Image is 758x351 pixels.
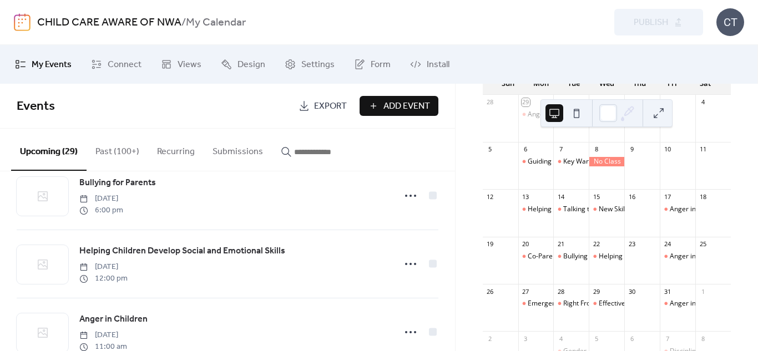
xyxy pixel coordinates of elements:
[563,157,735,166] div: Key Warning Signs, Mental Health Disorders in Children
[518,252,554,261] div: Co-Parenting with A Narcissist
[563,252,624,261] div: Bullying for Parents
[660,205,695,214] div: Anger in Young Children
[79,176,156,190] span: Bullying for Parents
[204,129,272,170] button: Submissions
[79,329,127,341] span: [DATE]
[592,145,600,154] div: 8
[628,145,636,154] div: 9
[592,240,600,248] div: 22
[486,98,494,106] div: 28
[486,192,494,201] div: 12
[528,299,608,308] div: Emergency Preparedness
[32,58,72,72] span: My Events
[83,49,150,79] a: Connect
[383,100,430,113] span: Add Event
[522,287,530,296] div: 27
[628,287,636,296] div: 30
[557,145,565,154] div: 7
[276,49,343,79] a: Settings
[592,192,600,201] div: 15
[11,129,87,171] button: Upcoming (29)
[17,94,55,119] span: Events
[553,205,589,214] div: Talking to your Child
[589,252,624,261] div: Helping Children Develop Social and Emotional Skills
[522,240,530,248] div: 20
[486,334,494,343] div: 2
[486,240,494,248] div: 19
[518,110,554,119] div: Anger Triggers
[522,192,530,201] div: 13
[628,240,636,248] div: 23
[557,334,565,343] div: 4
[79,193,123,205] span: [DATE]
[628,192,636,201] div: 16
[528,110,574,119] div: Anger Triggers
[79,205,123,216] span: 6:00 pm
[589,299,624,308] div: Effective Discipline Ages 2-12
[628,98,636,106] div: 2
[663,98,671,106] div: 3
[518,205,554,214] div: Helping Children Write Healthy Anger Scripts
[553,299,589,308] div: Right From Birth
[663,240,671,248] div: 24
[528,157,673,166] div: Guiding Children in Choices and Consequences
[178,58,201,72] span: Views
[663,145,671,154] div: 10
[628,334,636,343] div: 6
[670,252,724,261] div: Anger in Children
[660,252,695,261] div: Anger in Children
[301,58,335,72] span: Settings
[592,334,600,343] div: 5
[79,245,285,258] span: Helping Children Develop Social and Emotional Skills
[699,240,707,248] div: 25
[670,299,731,308] div: Anger in Teenagers
[528,252,621,261] div: Co-Parenting with A Narcissist
[79,313,148,326] span: Anger in Children
[186,12,246,33] b: My Calendar
[14,13,31,31] img: logo
[716,8,744,36] div: CT
[699,98,707,106] div: 4
[486,145,494,154] div: 5
[518,299,554,308] div: Emergency Preparedness
[360,96,438,116] a: Add Event
[599,299,749,308] div: Effective Discipline Ages [DEMOGRAPHIC_DATA]
[699,287,707,296] div: 1
[663,192,671,201] div: 17
[290,96,355,116] a: Export
[663,287,671,296] div: 31
[79,273,128,284] span: 12:00 pm
[663,334,671,343] div: 7
[37,12,181,33] a: CHILD CARE AWARE OF NWA
[314,100,347,113] span: Export
[7,49,80,79] a: My Events
[699,192,707,201] div: 18
[563,205,626,214] div: Talking to your Child
[522,334,530,343] div: 3
[79,244,285,258] a: Helping Children Develop Social and Emotional Skills
[87,129,148,170] button: Past (100+)
[79,312,148,327] a: Anger in Children
[237,58,265,72] span: Design
[660,299,695,308] div: Anger in Teenagers
[592,98,600,106] div: 1
[553,252,589,261] div: Bullying for Parents
[699,145,707,154] div: 11
[589,205,624,214] div: New Skills for Frazzled Parents
[699,334,707,343] div: 8
[557,240,565,248] div: 21
[670,205,745,214] div: Anger in Young Children
[563,299,613,308] div: Right From Birth
[148,129,204,170] button: Recurring
[108,58,142,72] span: Connect
[522,145,530,154] div: 6
[557,98,565,106] div: 30
[427,58,449,72] span: Install
[213,49,274,79] a: Design
[589,157,624,166] div: No Class
[79,176,156,190] a: Bullying for Parents
[557,287,565,296] div: 28
[592,287,600,296] div: 29
[153,49,210,79] a: Views
[553,157,589,166] div: Key Warning Signs, Mental Health Disorders in Children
